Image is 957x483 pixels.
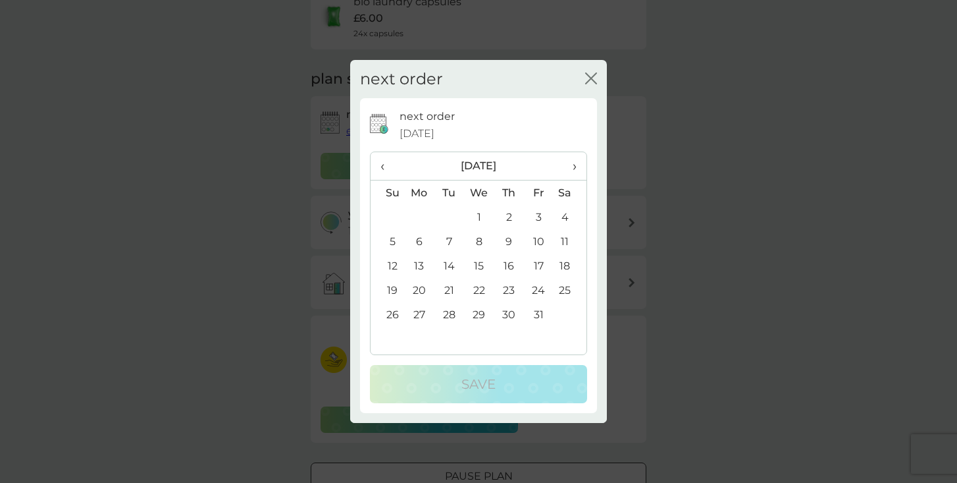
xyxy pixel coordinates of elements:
td: 25 [554,278,586,302]
td: 22 [464,278,494,302]
td: 7 [434,229,464,254]
td: 30 [494,302,524,327]
td: 21 [434,278,464,302]
td: 15 [464,254,494,278]
td: 11 [554,229,586,254]
td: 5 [371,229,404,254]
p: next order [400,108,455,125]
td: 17 [524,254,554,278]
td: 19 [371,278,404,302]
td: 20 [404,278,434,302]
td: 9 [494,229,524,254]
button: Save [370,365,587,403]
td: 3 [524,205,554,229]
th: Mo [404,181,434,206]
td: 29 [464,302,494,327]
td: 18 [554,254,586,278]
th: Tu [434,181,464,206]
td: 4 [554,205,586,229]
td: 2 [494,205,524,229]
span: [DATE] [400,125,434,142]
td: 6 [404,229,434,254]
td: 14 [434,254,464,278]
td: 27 [404,302,434,327]
th: We [464,181,494,206]
h2: next order [360,70,443,89]
button: close [585,72,597,86]
td: 28 [434,302,464,327]
td: 13 [404,254,434,278]
td: 31 [524,302,554,327]
span: › [563,152,577,180]
td: 12 [371,254,404,278]
td: 1 [464,205,494,229]
td: 10 [524,229,554,254]
td: 8 [464,229,494,254]
td: 24 [524,278,554,302]
th: Th [494,181,524,206]
th: Sa [554,181,586,206]
th: Su [371,181,404,206]
th: Fr [524,181,554,206]
td: 23 [494,278,524,302]
span: ‹ [380,152,394,180]
th: [DATE] [404,152,554,181]
p: Save [461,374,496,395]
td: 16 [494,254,524,278]
td: 26 [371,302,404,327]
